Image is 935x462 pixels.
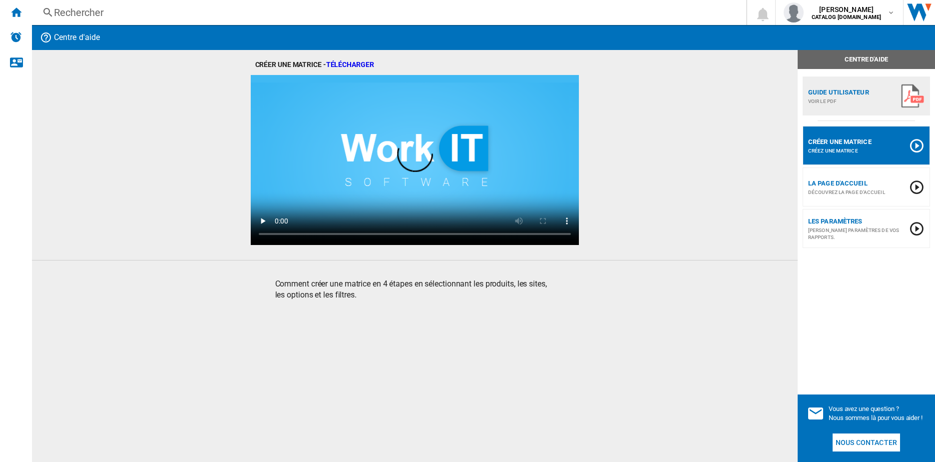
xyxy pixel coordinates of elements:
img: profile.jpg [784,2,804,22]
div: Créer une matrice [808,139,909,145]
button: Les paramètres [PERSON_NAME] paramètres de vos rapports. [803,209,930,248]
div: Rechercher [54,5,720,19]
a: Télécharger [326,60,374,68]
span: [PERSON_NAME] [812,4,881,14]
button: La page d'accueil Découvrez la page d'accueil [803,167,930,206]
div: Créez une matrice [808,147,909,154]
img: pdf-100x100.png [901,84,925,108]
b: CATALOG [DOMAIN_NAME] [812,14,881,20]
button: Nous contacter [833,433,900,451]
div: [PERSON_NAME] paramètres de vos rapports. [808,227,909,241]
button: Créer une matrice Créez une matrice [803,126,930,165]
h2: Centre d'aide [52,28,102,47]
div: Guide utilisateur [808,89,901,95]
div: Voir le PDF [808,98,901,105]
div: Créer une matrice - [255,60,575,70]
img: alerts-logo.svg [10,31,22,43]
div: Découvrez la page d'accueil [808,189,909,196]
div: Vous avez une question ? Nous sommes là pour vous aider ! [829,404,926,422]
div: Les paramètres [808,218,909,224]
div: Centre d'aide [798,50,935,69]
button: Guide utilisateur Voir le PDF [803,76,930,115]
div: La page d'accueil [808,180,909,186]
h3: Comment créer une matrice en 4 étapes en sélectionnant les produits, les sites, les options et le... [275,278,555,301]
